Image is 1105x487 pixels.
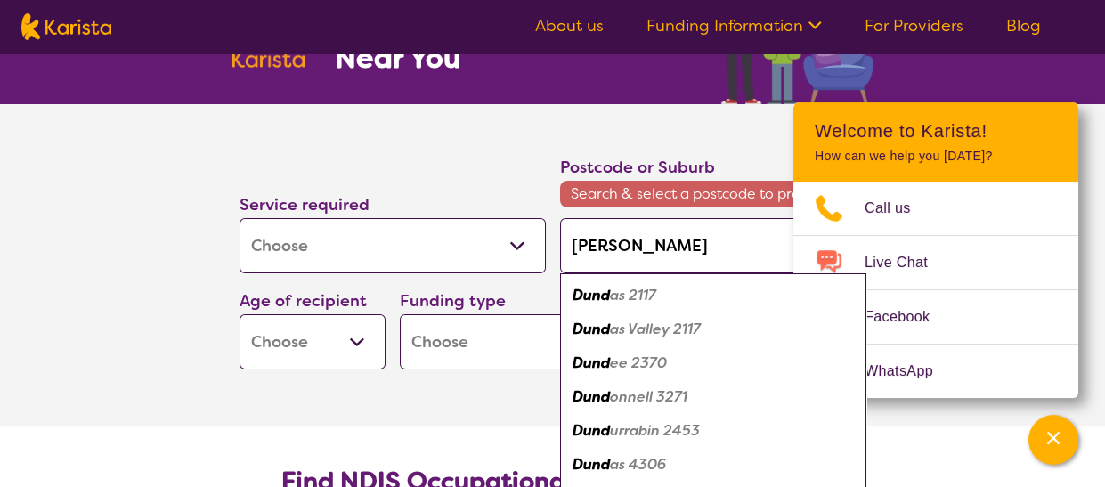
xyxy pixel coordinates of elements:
span: Search & select a postcode to proceed [560,181,866,207]
input: Type [560,218,866,273]
label: Age of recipient [240,290,367,312]
em: Dund [573,320,610,338]
a: About us [535,15,604,37]
label: Postcode or Suburb [560,157,715,178]
a: Funding Information [646,15,822,37]
h2: Welcome to Karista! [815,120,1057,142]
em: as 2117 [610,286,656,304]
div: Dundas Valley 2117 [569,312,857,346]
em: Dund [573,421,610,440]
span: Live Chat [865,249,949,276]
div: Channel Menu [793,102,1078,398]
em: onnell 3271 [610,387,687,406]
em: Dund [573,353,610,372]
em: as Valley 2117 [610,320,701,338]
span: Facebook [865,304,951,330]
div: Dundonnell 3271 [569,380,857,414]
p: How can we help you [DATE]? [815,149,1057,164]
a: For Providers [865,15,963,37]
em: as 4306 [610,455,666,474]
a: Web link opens in a new tab. [793,345,1078,398]
div: Dundas 2117 [569,279,857,312]
label: Funding type [400,290,506,312]
em: urrabin 2453 [610,421,700,440]
label: Service required [240,194,370,215]
button: Channel Menu [1028,415,1078,465]
em: Dund [573,286,610,304]
div: Dundas 4306 [569,448,857,482]
div: Dundee 2370 [569,346,857,380]
ul: Choose channel [793,182,1078,398]
span: WhatsApp [865,358,955,385]
em: Dund [573,455,610,474]
em: ee 2370 [610,353,667,372]
em: Dund [573,387,610,406]
span: Call us [865,195,932,222]
a: Blog [1006,15,1041,37]
div: Dundurrabin 2453 [569,414,857,448]
img: Karista logo [21,13,111,40]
